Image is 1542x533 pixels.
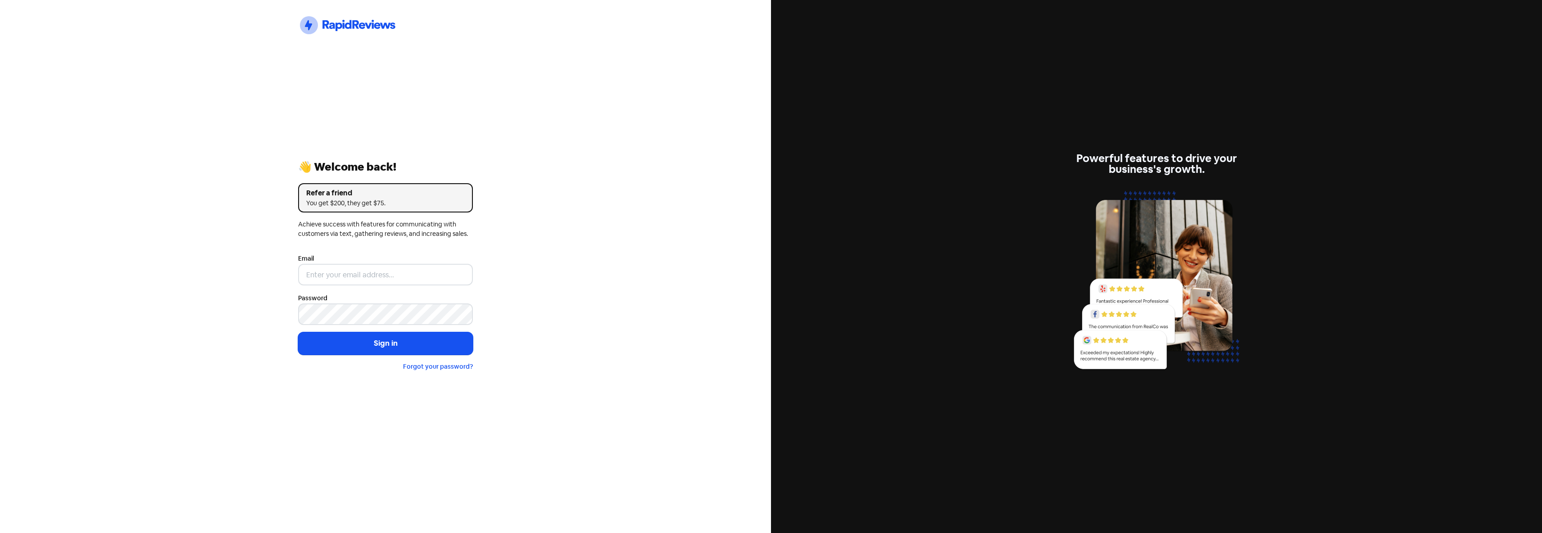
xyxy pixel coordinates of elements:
[403,362,473,370] a: Forgot your password?
[298,254,314,263] label: Email
[298,332,473,355] button: Sign in
[1069,153,1244,175] div: Powerful features to drive your business's growth.
[298,162,473,172] div: 👋 Welcome back!
[1069,185,1244,379] img: reviews
[306,188,465,199] div: Refer a friend
[298,294,327,303] label: Password
[306,199,465,208] div: You get $200, they get $75.
[298,264,473,285] input: Enter your email address...
[298,220,473,239] div: Achieve success with features for communicating with customers via text, gathering reviews, and i...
